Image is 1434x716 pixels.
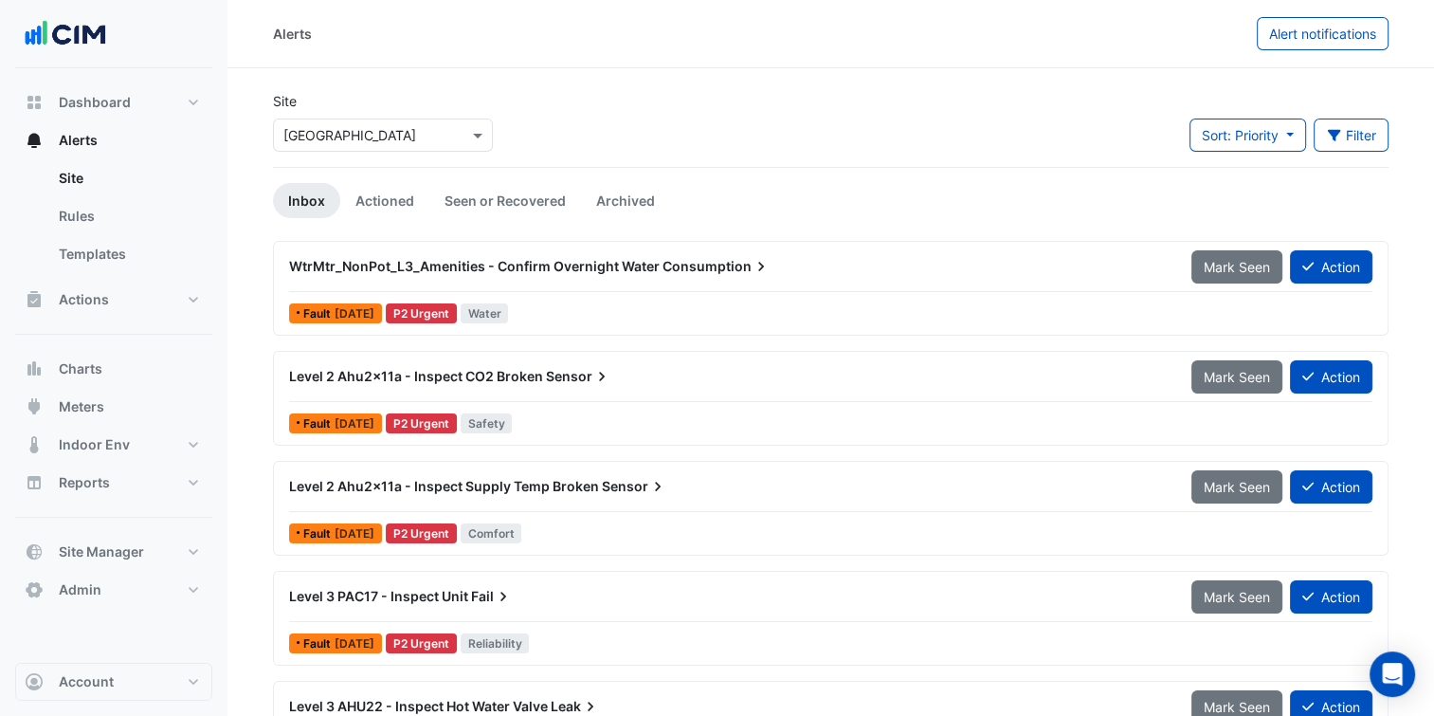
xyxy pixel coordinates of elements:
[44,235,212,273] a: Templates
[1204,369,1270,385] span: Mark Seen
[15,159,212,281] div: Alerts
[289,368,543,384] span: Level 2 Ahu2x11a - Inspect CO2 Broken
[386,413,457,433] div: P2 Urgent
[59,131,98,150] span: Alerts
[25,131,44,150] app-icon: Alerts
[303,418,335,430] span: Fault
[335,416,374,431] span: Tue 12-Aug-2025 12:15 AEST
[25,93,44,112] app-icon: Dashboard
[1204,699,1270,715] span: Mark Seen
[340,183,429,218] a: Actioned
[25,435,44,454] app-icon: Indoor Env
[303,638,335,650] span: Fault
[1290,470,1372,504] button: Action
[1204,259,1270,275] span: Mark Seen
[1290,580,1372,614] button: Action
[1370,652,1415,697] div: Open Intercom Messenger
[335,306,374,321] span: Sun 17-Aug-2025 05:45 AEST
[1191,360,1282,394] button: Mark Seen
[15,83,212,121] button: Dashboard
[25,397,44,416] app-icon: Meters
[1202,127,1279,143] span: Sort: Priority
[602,477,667,496] span: Sensor
[551,697,600,716] span: Leak
[59,542,144,561] span: Site Manager
[429,183,581,218] a: Seen or Recovered
[663,257,771,276] span: Consumption
[1204,589,1270,605] span: Mark Seen
[1290,360,1372,394] button: Action
[335,526,374,541] span: Tue 12-Aug-2025 12:15 AEST
[1257,17,1389,50] button: Alert notifications
[25,580,44,599] app-icon: Admin
[303,308,335,320] span: Fault
[461,413,513,433] span: Safety
[59,397,104,416] span: Meters
[15,533,212,571] button: Site Manager
[581,183,670,218] a: Archived
[386,303,457,323] div: P2 Urgent
[25,542,44,561] app-icon: Site Manager
[59,435,130,454] span: Indoor Env
[25,473,44,492] app-icon: Reports
[15,571,212,609] button: Admin
[273,183,340,218] a: Inbox
[15,388,212,426] button: Meters
[1191,580,1282,614] button: Mark Seen
[273,24,312,44] div: Alerts
[289,478,599,494] span: Level 2 Ahu2x11a - Inspect Supply Temp Broken
[15,426,212,464] button: Indoor Env
[44,159,212,197] a: Site
[471,587,513,606] span: Fail
[59,672,114,691] span: Account
[59,580,101,599] span: Admin
[289,588,468,604] span: Level 3 PAC17 - Inspect Unit
[386,633,457,653] div: P2 Urgent
[15,121,212,159] button: Alerts
[273,91,297,111] label: Site
[15,663,212,701] button: Account
[289,258,660,274] span: WtrMtr_NonPot_L3_Amenities - Confirm Overnight Water
[289,698,548,714] span: Level 3 AHU22 - Inspect Hot Water Valve
[59,290,109,309] span: Actions
[1191,250,1282,284] button: Mark Seen
[59,93,131,112] span: Dashboard
[461,523,522,543] span: Comfort
[335,636,374,651] span: Sun 10-Aug-2025 17:30 AEST
[15,464,212,502] button: Reports
[386,523,457,543] div: P2 Urgent
[546,367,611,386] span: Sensor
[25,290,44,309] app-icon: Actions
[15,281,212,319] button: Actions
[1290,250,1372,284] button: Action
[1191,470,1282,504] button: Mark Seen
[1269,26,1376,42] span: Alert notifications
[44,197,212,235] a: Rules
[59,359,102,378] span: Charts
[1189,119,1306,152] button: Sort: Priority
[59,473,110,492] span: Reports
[25,359,44,378] app-icon: Charts
[15,350,212,388] button: Charts
[1204,479,1270,495] span: Mark Seen
[23,15,108,53] img: Company Logo
[303,528,335,540] span: Fault
[461,303,509,323] span: Water
[461,633,530,653] span: Reliability
[1314,119,1389,152] button: Filter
